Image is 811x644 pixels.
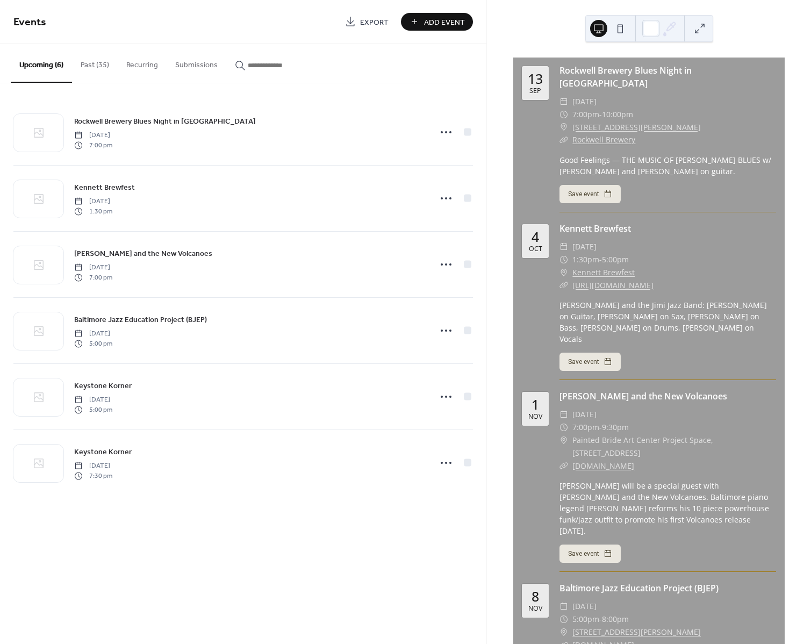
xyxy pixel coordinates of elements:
[559,223,631,234] a: Kennett Brewfest
[559,121,568,134] div: ​
[401,13,473,31] button: Add Event
[572,626,701,639] a: [STREET_ADDRESS][PERSON_NAME]
[74,116,256,127] span: Rockwell Brewery Blues Night in [GEOGRAPHIC_DATA]
[559,154,776,177] div: Good Feelings — THE MUSIC OF [PERSON_NAME] BLUES w/ [PERSON_NAME] and [PERSON_NAME] on guitar.
[559,421,568,434] div: ​
[532,398,539,411] div: 1
[529,88,541,95] div: Sep
[74,248,212,260] span: [PERSON_NAME] and the New Volcanoes
[559,434,568,447] div: ​
[74,471,112,481] span: 7:30 pm
[74,182,135,194] span: Kennett Brewfest
[559,240,568,253] div: ​
[74,206,112,216] span: 1:30 pm
[572,434,776,460] span: Painted Bride Art Center Project Space, [STREET_ADDRESS]
[572,121,701,134] a: [STREET_ADDRESS][PERSON_NAME]
[599,108,602,121] span: -
[572,600,597,613] span: [DATE]
[572,134,635,145] a: Rockwell Brewery
[529,246,542,253] div: Oct
[559,613,568,626] div: ​
[559,299,776,345] div: [PERSON_NAME] and the Jimi Jazz Band: [PERSON_NAME] on Guitar, [PERSON_NAME] on Sax, [PERSON_NAME...
[74,461,112,471] span: [DATE]
[602,108,633,121] span: 10:00pm
[74,314,207,326] span: Baltimore Jazz Education Project (BJEP)
[74,197,112,206] span: [DATE]
[559,279,568,292] div: ​
[602,253,629,266] span: 5:00pm
[599,421,602,434] span: -
[74,380,132,392] a: Keystone Korner
[559,65,692,89] a: Rockwell Brewery Blues Night in [GEOGRAPHIC_DATA]
[559,408,568,421] div: ​
[572,408,597,421] span: [DATE]
[74,263,112,273] span: [DATE]
[72,44,118,82] button: Past (35)
[559,266,568,279] div: ​
[74,273,112,282] span: 7:00 pm
[11,44,72,83] button: Upcoming (6)
[572,461,634,471] a: [DOMAIN_NAME]
[559,133,568,146] div: ​
[74,247,212,260] a: [PERSON_NAME] and the New Volcanoes
[337,13,397,31] a: Export
[74,446,132,458] a: Keystone Korner
[559,460,568,473] div: ​
[602,613,629,626] span: 8:00pm
[13,12,46,33] span: Events
[602,421,629,434] span: 9:30pm
[599,253,602,266] span: -
[559,545,621,563] button: Save event
[559,600,568,613] div: ​
[559,390,727,402] a: [PERSON_NAME] and the New Volcanoes
[572,266,635,279] a: Kennett Brewfest
[599,613,602,626] span: -
[559,185,621,203] button: Save event
[572,240,597,253] span: [DATE]
[74,140,112,150] span: 7:00 pm
[74,313,207,326] a: Baltimore Jazz Education Project (BJEP)
[572,613,599,626] span: 5:00pm
[528,605,542,612] div: Nov
[559,253,568,266] div: ​
[559,626,568,639] div: ​
[532,590,539,603] div: 8
[559,582,719,594] a: Baltimore Jazz Education Project (BJEP)
[74,447,132,458] span: Keystone Korner
[559,480,776,536] div: [PERSON_NAME] will be a special guest with [PERSON_NAME] and the New Volcanoes. Baltimore piano l...
[572,280,654,290] a: [URL][DOMAIN_NAME]
[74,395,112,405] span: [DATE]
[559,353,621,371] button: Save event
[74,131,112,140] span: [DATE]
[532,230,539,244] div: 4
[74,405,112,414] span: 5:00 pm
[74,329,112,339] span: [DATE]
[559,108,568,121] div: ​
[424,17,465,28] span: Add Event
[360,17,389,28] span: Export
[74,115,256,127] a: Rockwell Brewery Blues Night in [GEOGRAPHIC_DATA]
[572,421,599,434] span: 7:00pm
[167,44,226,82] button: Submissions
[559,95,568,108] div: ​
[572,108,599,121] span: 7:00pm
[528,72,543,85] div: 13
[74,339,112,348] span: 5:00 pm
[572,253,599,266] span: 1:30pm
[74,181,135,194] a: Kennett Brewfest
[74,381,132,392] span: Keystone Korner
[528,413,542,420] div: Nov
[572,95,597,108] span: [DATE]
[118,44,167,82] button: Recurring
